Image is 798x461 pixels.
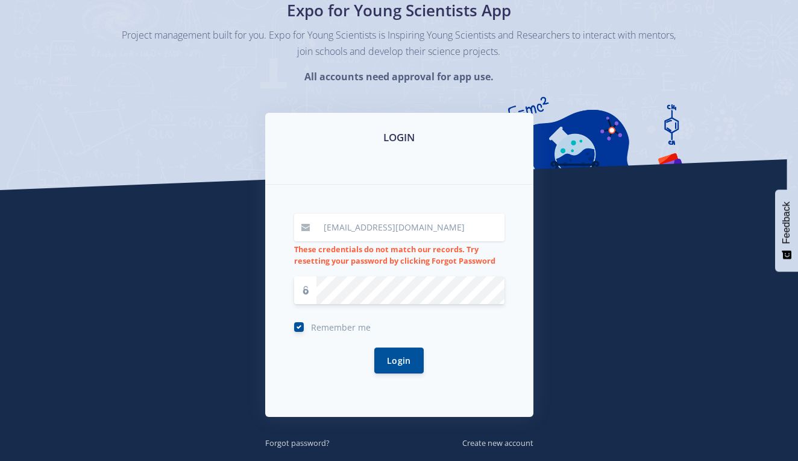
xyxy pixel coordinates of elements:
[462,436,533,449] a: Create new account
[280,130,519,145] h3: LOGIN
[316,214,504,241] input: Email / User ID
[294,244,495,266] strong: These credentials do not match our records. Try resetting your password by clicking Forgot Password
[265,437,330,448] small: Forgot password?
[781,202,792,244] span: Feedback
[122,27,676,60] p: Project management built for you. Expo for Young Scientists is Inspiring Young Scientists and Res...
[304,70,494,83] strong: All accounts need approval for app use.
[775,189,798,272] button: Feedback - Show survey
[462,437,533,448] small: Create new account
[265,436,330,449] a: Forgot password?
[374,348,424,374] button: Login
[311,322,371,333] span: Remember me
